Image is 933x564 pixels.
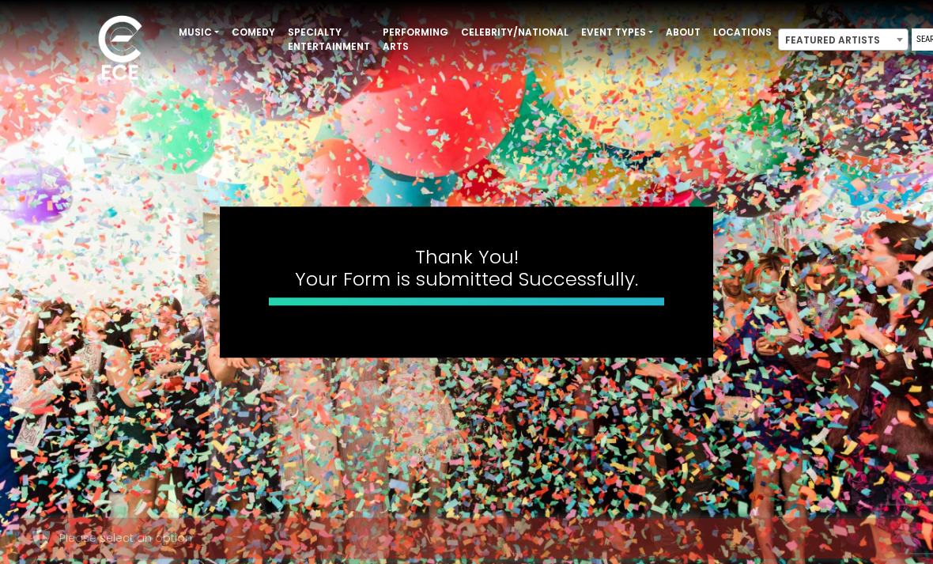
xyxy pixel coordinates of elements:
[455,19,575,46] a: Celebrity/National
[269,246,664,291] h4: Thank You! Your Form is submitted Successfully.
[376,19,455,60] a: Performing Arts
[778,28,908,51] span: Featured Artists
[59,530,902,547] div: Please select an option
[81,11,160,88] img: ece_new_logo_whitev2-1.png
[172,19,225,46] a: Music
[779,29,908,51] span: Featured Artists
[225,19,281,46] a: Comedy
[575,19,659,46] a: Event Types
[281,19,376,60] a: Specialty Entertainment
[707,19,778,46] a: Locations
[659,19,707,46] a: About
